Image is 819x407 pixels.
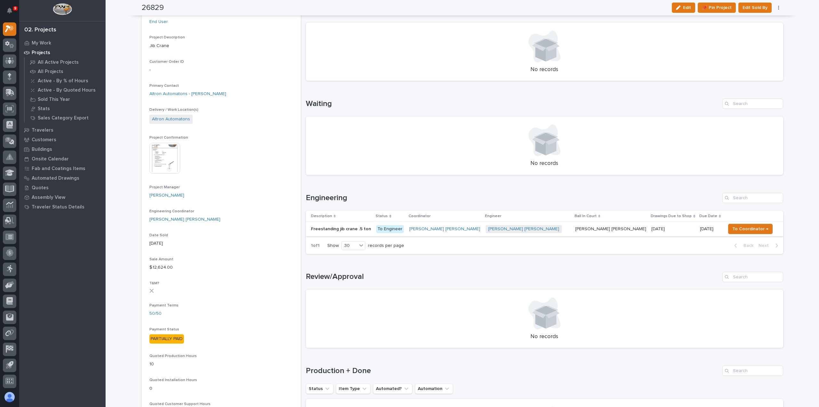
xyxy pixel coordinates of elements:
[415,384,453,394] button: Automation
[19,38,106,48] a: My Work
[376,213,388,220] p: Status
[32,137,56,143] p: Customers
[683,5,691,11] span: Edit
[152,116,190,123] a: Altron Automatons
[38,60,79,65] p: All Active Projects
[149,334,184,344] div: PARTIALLY PAID
[25,104,106,113] a: Stats
[336,384,370,394] button: Item Type
[25,76,106,85] a: Active - By % of Hours
[149,328,179,331] span: Payment Status
[32,195,65,200] p: Assembly View
[149,310,162,317] a: 50/50
[575,213,597,220] p: Ball In Court
[19,48,106,57] a: Projects
[149,304,179,307] span: Payment Terms
[149,43,293,49] p: Jib Crane
[19,164,106,173] a: Fab and Coatings Items
[149,385,293,392] p: 0
[149,67,293,73] p: -
[149,257,173,261] span: Sale Amount
[342,242,357,249] div: 30
[149,36,185,39] span: Project Description
[149,281,159,285] span: T&M?
[25,67,106,76] a: All Projects
[488,226,559,232] a: [PERSON_NAME] [PERSON_NAME]
[149,60,184,64] span: Customer Order ID
[306,99,720,109] h1: Waiting
[740,243,753,248] span: Back
[149,185,180,189] span: Project Manager
[38,106,50,112] p: Stats
[32,50,50,56] p: Projects
[698,3,736,13] button: 📌 Pin Project
[306,384,333,394] button: Status
[149,361,293,368] p: 10
[314,66,775,73] p: No records
[311,213,332,220] p: Description
[756,243,783,248] button: Next
[19,173,106,183] a: Automated Drawings
[149,84,179,88] span: Primary Contact
[759,243,773,248] span: Next
[368,243,404,248] p: records per page
[3,4,16,17] button: Notifications
[25,113,106,122] a: Sales Category Export
[149,19,168,25] a: End User
[485,213,501,220] p: Engineer
[575,225,648,232] p: [PERSON_NAME] [PERSON_NAME]
[3,390,16,404] button: users-avatar
[732,225,768,233] span: To Coordinator →
[149,192,184,199] a: [PERSON_NAME]
[149,216,220,223] a: [PERSON_NAME] [PERSON_NAME]
[32,156,69,162] p: Onsite Calendar
[149,264,293,271] p: $ 12,624.00
[32,204,84,210] p: Traveler Status Details
[19,125,106,135] a: Travelers
[700,226,720,232] p: [DATE]
[149,136,188,140] span: Project Confirmation
[651,213,692,220] p: Drawings Due to Shop
[728,224,773,234] button: To Coordinator →
[32,166,85,172] p: Fab and Coatings Items
[738,3,772,13] button: Edit Sold By
[14,6,16,11] p: 9
[149,233,168,237] span: Date Sold
[32,185,49,191] p: Quotes
[38,115,89,121] p: Sales Category Export
[142,3,164,12] h2: 26829
[306,193,720,203] h1: Engineering
[19,183,106,192] a: Quotes
[306,366,720,376] h1: Production + Done
[729,243,756,248] button: Back
[19,144,106,154] a: Buildings
[314,160,775,167] p: No records
[24,27,56,34] div: 02. Projects
[722,366,783,376] input: Search
[672,3,695,13] button: Edit
[32,147,52,152] p: Buildings
[149,402,211,406] span: Quoted Customer Support Hours
[53,3,72,15] img: Workspace Logo
[38,97,70,102] p: Sold This Year
[722,272,783,282] input: Search
[32,127,53,133] p: Travelers
[19,192,106,202] a: Assembly View
[149,354,197,358] span: Quoted Production Hours
[149,209,194,213] span: Engineering Coordinator
[32,40,51,46] p: My Work
[743,4,767,12] span: Edit Sold By
[722,99,783,109] input: Search
[306,272,720,281] h1: Review/Approval
[327,243,339,248] p: Show
[8,8,16,18] div: Notifications9
[38,69,63,75] p: All Projects
[314,333,775,340] p: No records
[149,91,226,97] a: Altron Automatons - [PERSON_NAME]
[25,85,106,94] a: Active - By Quoted Hours
[722,193,783,203] input: Search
